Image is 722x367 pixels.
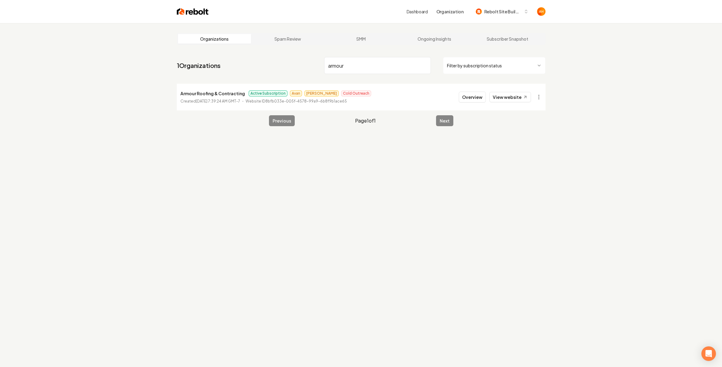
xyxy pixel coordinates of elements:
[355,117,376,124] span: Page 1 of 1
[178,34,251,44] a: Organizations
[196,99,240,103] time: [DATE] 7:39:24 AM GMT-7
[324,57,431,74] input: Search by name or ID
[489,92,531,102] a: View website
[398,34,471,44] a: Ongoing Insights
[537,7,546,16] img: Anthony Hurgoi
[407,8,428,15] a: Dashboard
[304,90,339,96] span: [PERSON_NAME]
[177,7,209,16] img: Rebolt Logo
[341,90,371,96] span: Cold Outreach
[476,8,482,15] img: Rebolt Site Builder
[701,346,716,361] div: Open Intercom Messenger
[246,98,347,104] p: Website ID 8bfb033e-005f-4578-99a9-6b8f9b1ace65
[249,90,287,96] span: Active Subscription
[537,7,546,16] button: Open user button
[471,34,544,44] a: Subscriber Snapshot
[180,98,240,104] p: Created
[251,34,324,44] a: Spam Review
[433,6,467,17] button: Organization
[484,8,521,15] span: Rebolt Site Builder
[324,34,398,44] a: SMM
[180,90,245,97] p: Armour Roofing & Contracting
[290,90,302,96] span: Avan
[177,61,220,70] a: 1Organizations
[459,92,486,103] button: Overview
